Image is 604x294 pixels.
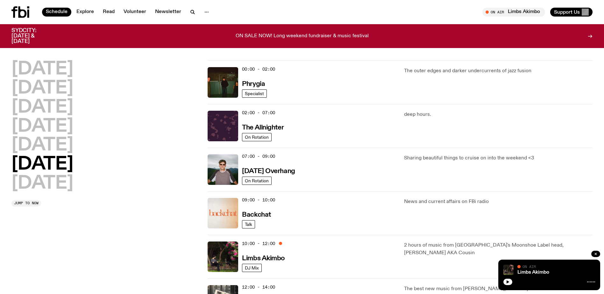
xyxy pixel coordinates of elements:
a: On Rotation [242,177,272,185]
span: Jump to now [14,201,39,205]
p: The outer edges and darker undercurrents of jazz fusion [404,67,593,75]
span: 10:00 - 12:00 [242,241,275,247]
p: The best new music from [PERSON_NAME], aus + beyond! [404,285,593,293]
span: 07:00 - 09:00 [242,153,275,159]
a: Schedule [42,8,71,17]
a: DJ Mix [242,264,262,272]
button: [DATE] [11,60,73,78]
a: Volunteer [120,8,150,17]
span: 00:00 - 02:00 [242,66,275,72]
span: On Rotation [245,178,269,183]
button: [DATE] [11,156,73,173]
a: Newsletter [151,8,185,17]
span: 02:00 - 07:00 [242,110,275,116]
span: DJ Mix [245,265,259,270]
span: 12:00 - 14:00 [242,284,275,290]
p: deep hours. [404,111,593,118]
button: [DATE] [11,99,73,116]
button: [DATE] [11,80,73,97]
a: Limbs Akimbo [242,254,285,262]
a: Phrygia [242,80,265,87]
h3: Backchat [242,212,271,218]
p: Sharing beautiful things to cruise on into the weekend <3 [404,154,593,162]
h3: The Allnighter [242,124,284,131]
h3: [DATE] Overhang [242,168,295,175]
button: On AirLimbs Akimbo [482,8,545,17]
a: Limbs Akimbo [517,270,549,275]
h3: Limbs Akimbo [242,255,285,262]
img: Jackson sits at an outdoor table, legs crossed and gazing at a black and brown dog also sitting a... [503,265,514,275]
a: [DATE] Overhang [242,167,295,175]
p: News and current affairs on FBi radio [404,198,593,206]
span: On Air [522,264,536,269]
p: 2 hours of music from [GEOGRAPHIC_DATA]'s Moonshoe Label head, [PERSON_NAME] AKA Cousin [404,241,593,257]
h3: Phrygia [242,81,265,87]
a: On Rotation [242,133,272,141]
span: Support Us [554,9,580,15]
button: [DATE] [11,136,73,154]
h3: SYDCITY: [DATE] & [DATE] [11,28,52,44]
span: Talk [245,222,252,227]
a: Read [99,8,118,17]
span: Specialist [245,91,264,96]
button: Jump to now [11,200,41,206]
button: [DATE] [11,118,73,136]
button: Support Us [550,8,593,17]
img: Jackson sits at an outdoor table, legs crossed and gazing at a black and brown dog also sitting a... [208,241,238,272]
p: ON SALE NOW! Long weekend fundraiser & music festival [236,33,369,39]
a: Specialist [242,89,267,98]
img: A greeny-grainy film photo of Bela, John and Bindi at night. They are standing in a backyard on g... [208,67,238,98]
a: Explore [73,8,98,17]
button: [DATE] [11,175,73,192]
span: 09:00 - 10:00 [242,197,275,203]
a: The Allnighter [242,123,284,131]
a: Backchat [242,210,271,218]
img: Harrie Hastings stands in front of cloud-covered sky and rolling hills. He's wearing sunglasses a... [208,154,238,185]
a: Talk [242,220,255,228]
span: On Rotation [245,135,269,139]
